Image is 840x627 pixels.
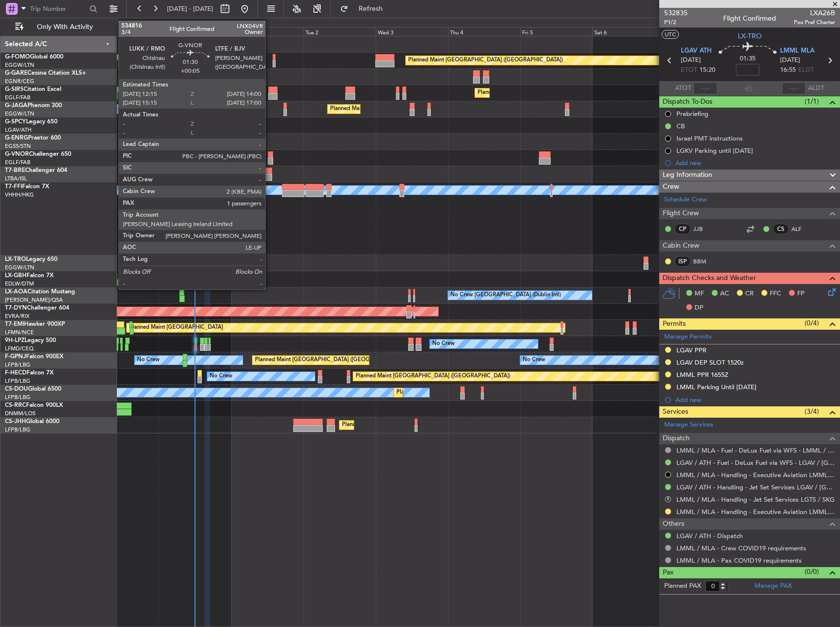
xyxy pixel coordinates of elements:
a: 9H-LPZLegacy 500 [5,338,56,343]
a: EGNR/CEG [5,78,34,85]
span: LX-AOA [5,289,28,295]
span: LX-TRO [5,256,26,262]
a: LMML / MLA - Crew COVID19 requirements [676,544,806,552]
span: DP [695,303,703,313]
span: (0/4) [805,318,819,328]
a: JJB [693,225,715,233]
div: Planned Maint [GEOGRAPHIC_DATA] ([GEOGRAPHIC_DATA]) [342,418,497,432]
a: ALF [791,225,813,233]
div: No Crew [523,353,545,368]
a: T7-DYNChallenger 604 [5,305,69,311]
span: G-FOMO [5,54,30,60]
span: LX-TRO [738,31,762,41]
div: CB [676,122,685,130]
span: Others [663,518,684,530]
span: Crew [663,181,679,193]
div: Fri 5 [520,27,592,36]
button: Only With Activity [11,19,107,35]
a: LX-AOACitation Mustang [5,289,75,295]
div: Cleaning [GEOGRAPHIC_DATA] ([PERSON_NAME] Intl) [186,118,324,133]
span: P1/2 [664,18,688,27]
span: FFC [770,289,781,299]
div: Add new [675,396,835,404]
span: F-GPNJ [5,354,26,360]
span: AC [720,289,729,299]
a: LFPB/LBG [5,361,30,369]
a: Manage PAX [755,581,792,591]
div: Planned Maint [GEOGRAPHIC_DATA] ([GEOGRAPHIC_DATA]) [477,85,632,100]
a: LFPB/LBG [5,377,30,385]
a: EGSS/STN [5,142,31,150]
a: LGAV / ATH - Dispatch [676,532,743,540]
a: CS-DOUGlobal 6500 [5,386,61,392]
a: CS-RRCFalcon 900LX [5,402,63,408]
span: Cabin Crew [663,240,700,252]
div: Planned Maint [GEOGRAPHIC_DATA] [129,320,223,335]
div: Prebriefing [676,110,708,118]
div: Planned Maint [GEOGRAPHIC_DATA] ([GEOGRAPHIC_DATA]) [330,102,485,116]
span: ALDT [808,84,824,93]
a: EGGW/LTN [5,61,34,69]
span: Flight Crew [663,208,699,219]
a: LMML / MLA - Handling - Jet Set Services LGTS / SKG [676,495,835,504]
span: 9H-LPZ [5,338,25,343]
div: No Crew [432,337,455,351]
button: R [665,496,671,502]
div: Planned Maint [GEOGRAPHIC_DATA] ([GEOGRAPHIC_DATA]) [255,353,410,368]
a: LX-GBHFalcon 7X [5,273,54,279]
div: Thu 4 [448,27,520,36]
a: LX-TROLegacy 650 [5,256,57,262]
span: CS-RRC [5,402,26,408]
div: LMML PPR 1655Z [676,370,728,379]
a: F-GPNJFalcon 900EX [5,354,63,360]
a: LMML / MLA - Pax COVID19 requirements [676,556,802,565]
div: LGAV PPR [676,346,706,354]
a: DNMM/LOS [5,410,35,417]
span: CR [745,289,754,299]
span: ATOT [675,84,691,93]
a: EDLW/DTM [5,280,34,287]
span: Services [663,406,688,418]
a: EGGW/LTN [5,264,34,271]
a: BBM [693,257,715,266]
span: G-ENRG [5,135,28,141]
span: 16:55 [780,65,796,75]
div: Planned Maint Athens ([PERSON_NAME] Intl) [134,118,247,133]
span: Only With Activity [26,24,104,30]
span: Refresh [350,5,392,12]
span: T7-EMI [5,321,24,327]
a: LFPB/LBG [5,426,30,433]
span: T7-DYN [5,305,27,311]
span: 15:20 [700,65,715,75]
a: T7-FFIFalcon 7X [5,184,49,190]
a: T7-BREChallenger 604 [5,168,67,173]
div: Tue 2 [304,27,376,36]
div: LGAV DEP SLOT 1520z [676,358,744,367]
span: Dispatch To-Dos [663,96,712,108]
a: T7-EMIHawker 900XP [5,321,65,327]
div: LGKV Parking until [DATE] [676,146,753,155]
span: Pax [663,567,673,578]
span: G-VNOR [5,151,29,157]
div: Planned Maint [GEOGRAPHIC_DATA] ([GEOGRAPHIC_DATA]) [396,385,551,400]
span: FP [797,289,805,299]
a: LFMD/CEQ [5,345,33,352]
a: G-FOMOGlobal 6000 [5,54,63,60]
a: LMML / MLA - Handling - Executive Aviation LMML / MLA [676,508,835,516]
a: VHHH/HKG [5,191,34,199]
a: G-VNORChallenger 650 [5,151,71,157]
span: LMML MLA [780,46,814,56]
span: (0/0) [805,567,819,577]
span: T7-FFI [5,184,22,190]
span: Dispatch Checks and Weather [663,273,756,284]
label: Planned PAX [664,581,701,591]
a: LTBA/ISL [5,175,27,182]
span: Permits [663,318,686,330]
div: No Crew [GEOGRAPHIC_DATA] (Dublin Intl) [450,288,561,303]
a: LMML / MLA - Handling - Executive Aviation LMML / MLA [676,471,835,479]
span: ETOT [681,65,697,75]
div: Planned Maint [GEOGRAPHIC_DATA] ([GEOGRAPHIC_DATA]) [356,369,510,384]
div: LMML Parking Until [DATE] [676,383,756,391]
span: 532835 [664,8,688,18]
a: LGAV / ATH - Handling - Jet Set Services LGAV / [GEOGRAPHIC_DATA] [676,483,835,491]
